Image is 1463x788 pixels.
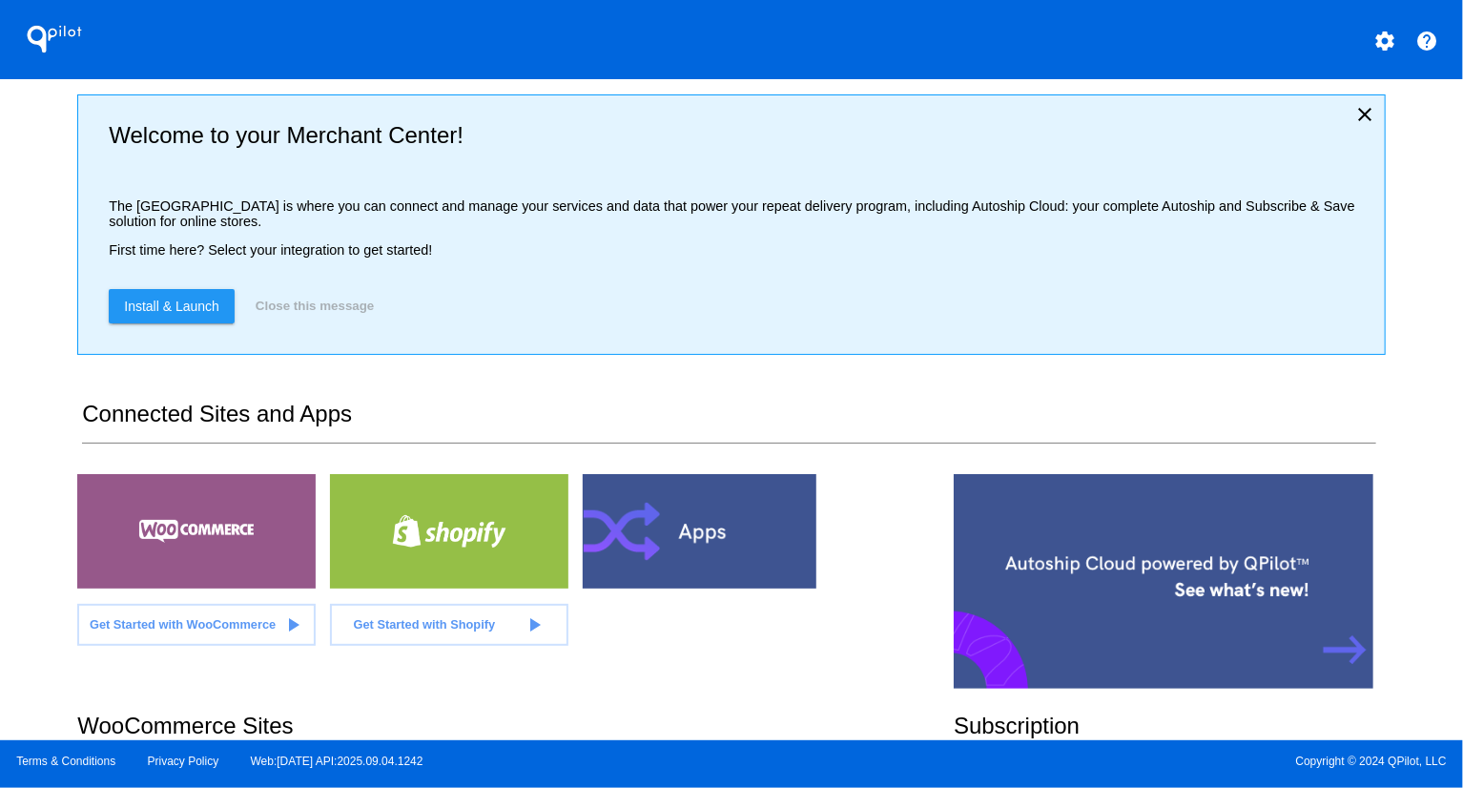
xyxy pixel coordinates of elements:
[1373,30,1396,52] mat-icon: settings
[251,755,423,768] a: Web:[DATE] API:2025.09.04.1242
[16,755,115,768] a: Terms & Conditions
[109,242,1369,258] p: First time here? Select your integration to get started!
[1416,30,1439,52] mat-icon: help
[109,198,1369,229] p: The [GEOGRAPHIC_DATA] is where you can connect and manage your services and data that power your ...
[82,401,1375,444] h2: Connected Sites and Apps
[148,755,219,768] a: Privacy Policy
[124,299,219,314] span: Install & Launch
[523,613,546,636] mat-icon: play_arrow
[354,617,496,632] span: Get Started with Shopify
[16,20,93,58] h1: QPilot
[109,289,235,323] a: Install & Launch
[281,613,304,636] mat-icon: play_arrow
[77,604,316,646] a: Get Started with WooCommerce
[109,122,1369,149] h2: Welcome to your Merchant Center!
[748,755,1447,768] span: Copyright © 2024 QPilot, LLC
[90,617,276,632] span: Get Started with WooCommerce
[250,289,380,323] button: Close this message
[1354,103,1377,126] mat-icon: close
[77,713,954,739] h2: WooCommerce Sites
[330,604,568,646] a: Get Started with Shopify
[954,713,1386,739] h2: Subscription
